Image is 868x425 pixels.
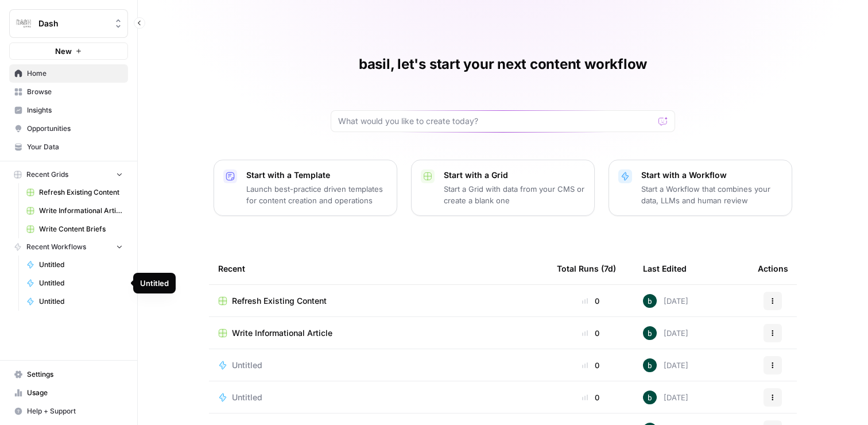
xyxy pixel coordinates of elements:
button: Start with a GridStart a Grid with data from your CMS or create a blank one [411,160,595,216]
span: Untitled [39,260,123,270]
button: Recent Workflows [9,238,128,256]
a: Usage [9,384,128,402]
span: Untitled [39,296,123,307]
span: Write Informational Article [232,327,332,339]
div: 0 [557,392,625,403]
button: Start with a WorkflowStart a Workflow that combines your data, LLMs and human review [609,160,792,216]
span: Recent Grids [26,169,68,180]
input: What would you like to create today? [338,115,654,127]
button: Recent Grids [9,166,128,183]
img: gx0wxgwc29af1y512pejf24ty0zo [643,294,657,308]
p: Start with a Workflow [641,169,782,181]
p: Launch best-practice driven templates for content creation and operations [246,183,387,206]
div: Actions [758,253,788,284]
span: Settings [27,369,123,380]
h1: basil, let's start your next content workflow [359,55,647,74]
a: Insights [9,101,128,119]
a: Refresh Existing Content [218,295,538,307]
span: Untitled [232,360,262,371]
p: Start a Workflow that combines your data, LLMs and human review [641,183,782,206]
span: Recent Workflows [26,242,86,252]
div: [DATE] [643,391,688,404]
span: Usage [27,388,123,398]
a: Untitled [21,256,128,274]
p: Start with a Template [246,169,387,181]
img: gx0wxgwc29af1y512pejf24ty0zo [643,391,657,404]
a: Write Content Briefs [21,220,128,238]
span: New [55,45,72,57]
span: Write Content Briefs [39,224,123,234]
div: 0 [557,295,625,307]
span: Untitled [39,278,123,288]
div: [DATE] [643,294,688,308]
button: Help + Support [9,402,128,420]
img: gx0wxgwc29af1y512pejf24ty0zo [643,358,657,372]
button: Workspace: Dash [9,9,128,38]
a: Untitled [218,360,538,371]
span: Refresh Existing Content [39,187,123,198]
img: Dash Logo [13,13,34,34]
img: gx0wxgwc29af1y512pejf24ty0zo [643,326,657,340]
span: Dash [38,18,108,29]
a: Write Informational Article [218,327,538,339]
span: Insights [27,105,123,115]
div: Recent [218,253,538,284]
div: 0 [557,327,625,339]
span: Write Informational Article [39,206,123,216]
span: Browse [27,87,123,97]
a: Home [9,64,128,83]
a: Opportunities [9,119,128,138]
span: Untitled [232,392,262,403]
a: Refresh Existing Content [21,183,128,202]
span: Opportunities [27,123,123,134]
div: [DATE] [643,358,688,372]
div: Last Edited [643,253,687,284]
a: Settings [9,365,128,384]
a: Untitled [21,292,128,311]
a: Write Informational Article [21,202,128,220]
a: Browse [9,83,128,101]
a: Untitled [218,392,538,403]
span: Refresh Existing Content [232,295,327,307]
div: Total Runs (7d) [557,253,616,284]
div: 0 [557,360,625,371]
p: Start a Grid with data from your CMS or create a blank one [444,183,585,206]
span: Home [27,68,123,79]
span: Help + Support [27,406,123,416]
p: Start with a Grid [444,169,585,181]
div: [DATE] [643,326,688,340]
button: Start with a TemplateLaunch best-practice driven templates for content creation and operations [214,160,397,216]
span: Your Data [27,142,123,152]
a: Untitled [21,274,128,292]
button: New [9,42,128,60]
a: Your Data [9,138,128,156]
